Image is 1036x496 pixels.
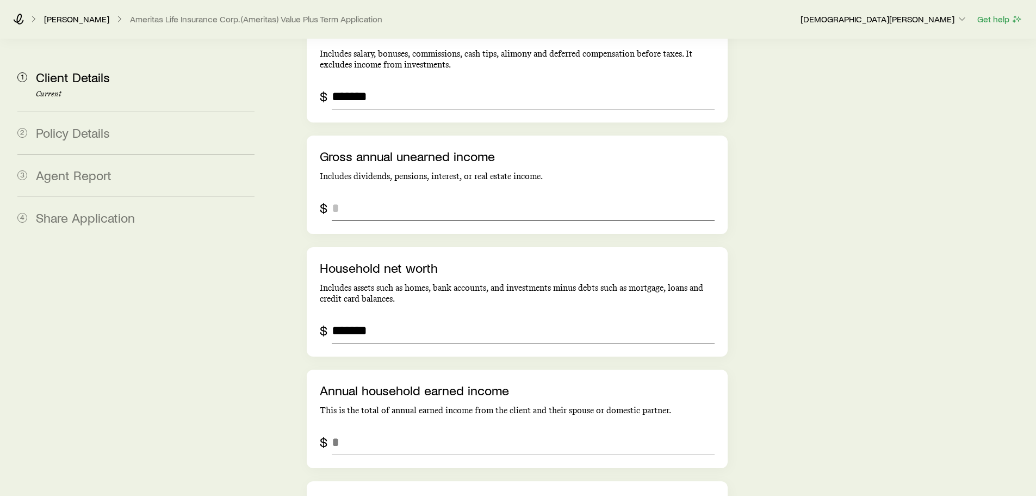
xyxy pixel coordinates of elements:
p: Includes dividends, pensions, interest, or real estate income. [320,171,714,182]
button: Ameritas Life Insurance Corp. (Ameritas) Value Plus Term Application [129,14,383,25]
div: $ [320,89,327,104]
p: Current [36,90,255,99]
input: netWorth [332,317,714,344]
div: $ [320,323,327,338]
a: [PERSON_NAME] [44,14,110,25]
div: $ [320,200,327,216]
input: grossAnnualUnearnedIncome [332,195,714,221]
span: Share Application [36,210,135,225]
div: $ [320,434,327,450]
span: 3 [17,170,27,180]
input: grossAnnualEarnedIncome [332,83,714,109]
span: Client Details [36,69,110,85]
input: annualHouseholdEarnedIncome [332,429,714,455]
label: Annual household earned income [320,382,509,398]
label: Gross annual unearned income [320,148,495,164]
span: 2 [17,128,27,138]
span: 1 [17,72,27,82]
button: [DEMOGRAPHIC_DATA][PERSON_NAME] [800,13,968,26]
p: This is the total of annual earned income from the client and their spouse or domestic partner. [320,405,714,416]
button: Get help [977,13,1023,26]
span: 4 [17,213,27,223]
span: Policy Details [36,125,110,140]
span: Agent Report [36,167,111,183]
p: Includes salary, bonuses, commissions, cash tips, alimony and deferred compensation before taxes.... [320,48,714,70]
p: [DEMOGRAPHIC_DATA][PERSON_NAME] [801,14,967,25]
p: Includes assets such as homes, bank accounts, and investments minus debts such as mortgage, loans... [320,283,714,304]
label: Household net worth [320,260,438,275]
